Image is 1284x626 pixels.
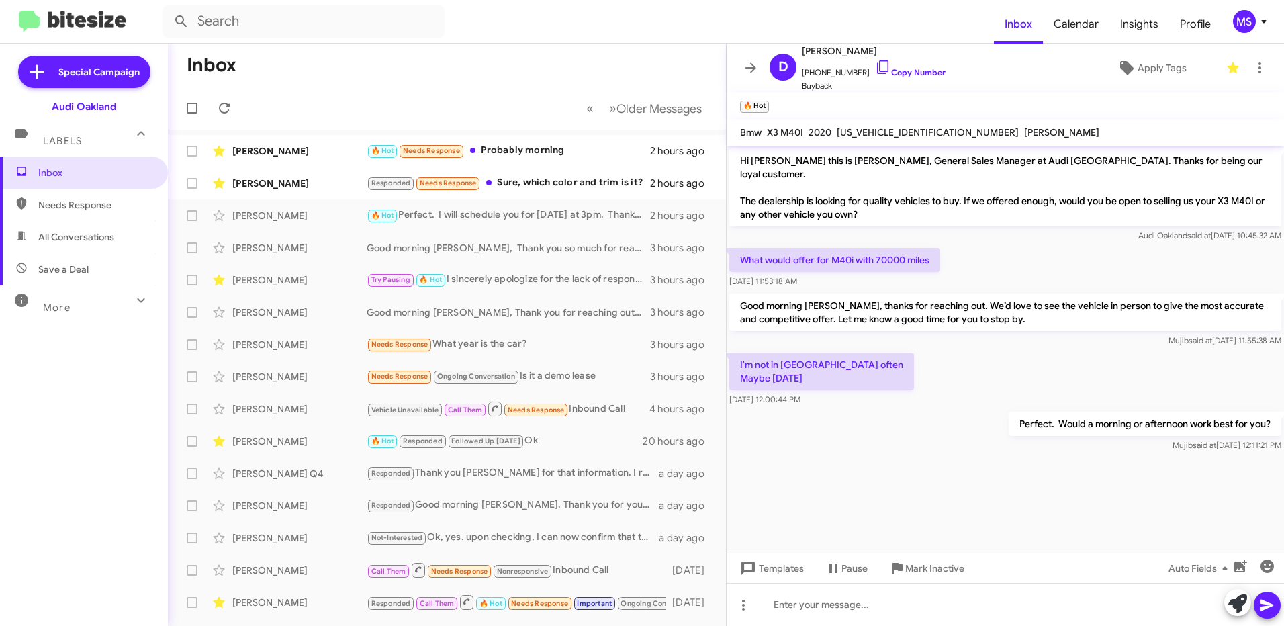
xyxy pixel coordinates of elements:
span: More [43,302,71,314]
div: a day ago [659,499,715,512]
span: Needs Response [431,567,488,576]
div: Ok [367,433,643,449]
div: 3 hours ago [650,306,715,319]
div: [PERSON_NAME] [232,209,367,222]
span: D [778,56,788,78]
div: 3 hours ago [650,241,715,255]
span: Needs Response [508,406,565,414]
button: Previous [578,95,602,122]
span: X3 M40I [767,126,803,138]
div: I sincerely apologize for the lack of response. I’ve asked my Brand Specialist, [PERSON_NAME], to... [367,272,650,287]
span: said at [1193,440,1216,450]
div: Sure, which color and trim is it? [367,175,650,191]
a: Special Campaign [18,56,150,88]
nav: Page navigation example [579,95,710,122]
div: [PERSON_NAME] Q4 [232,467,367,480]
div: [PERSON_NAME] [232,273,367,287]
div: Probably morning [367,143,650,159]
span: 🔥 Hot [479,599,502,608]
span: Inbox [38,166,152,179]
div: Inbound Call [367,400,649,417]
span: « [586,100,594,117]
span: Apply Tags [1138,56,1187,80]
span: [PHONE_NUMBER] [802,59,946,79]
div: [PERSON_NAME] [232,596,367,609]
div: [DATE] [666,596,715,609]
span: 🔥 Hot [371,437,394,445]
span: [DATE] 11:53:18 AM [729,276,797,286]
div: Good morning [PERSON_NAME]. Thank you for your question. We would like you to bring your vehicle ... [367,498,659,513]
button: Next [601,95,710,122]
div: Thank you [PERSON_NAME] for that information. I really appreciate it. Let me know if there is any... [367,465,659,481]
span: Try Pausing [371,275,410,284]
a: Inbox [994,5,1043,44]
p: What would offer for M40i with 70000 miles [729,248,940,272]
span: Mujib [DATE] 12:11:21 PM [1173,440,1281,450]
span: Special Campaign [58,65,140,79]
button: MS [1222,10,1269,33]
span: Needs Response [371,340,428,349]
a: Calendar [1043,5,1109,44]
span: Ongoing Conversation [621,599,698,608]
button: Templates [727,556,815,580]
span: Bmw [740,126,762,138]
span: 🔥 Hot [371,146,394,155]
div: a day ago [659,467,715,480]
div: Good morning [PERSON_NAME], Thank you for reaching out. No we have not received the pictures or m... [367,306,650,319]
div: Is it a demo lease [367,369,650,384]
span: Needs Response [420,179,477,187]
span: Call Them [448,406,483,414]
span: Needs Response [371,372,428,381]
span: Needs Response [38,198,152,212]
span: Responded [371,469,411,478]
span: said at [1187,230,1211,240]
span: [US_VEHICLE_IDENTIFICATION_NUMBER] [837,126,1019,138]
div: 4 hours ago [649,402,715,416]
div: 2 hours ago [650,144,715,158]
div: [PERSON_NAME] [232,177,367,190]
span: Templates [737,556,804,580]
span: Ongoing Conversation [437,372,515,381]
span: Responded [371,501,411,510]
span: Nonresponsive [497,567,549,576]
span: Save a Deal [38,263,89,276]
small: 🔥 Hot [740,101,769,113]
div: The vehicle has 20,000 miles and is in good condition. There is one little door ding. Could you g... [367,594,666,611]
div: [PERSON_NAME] [232,306,367,319]
div: 3 hours ago [650,370,715,384]
span: Call Them [420,599,455,608]
div: [PERSON_NAME] [232,564,367,577]
span: Responded [371,599,411,608]
div: Audi Oakland [52,100,116,114]
span: Mark Inactive [905,556,964,580]
p: Good morning [PERSON_NAME], thanks for reaching out. We’d love to see the vehicle in person to gi... [729,294,1281,331]
span: Not-Interested [371,533,423,542]
span: Pause [841,556,868,580]
span: 2020 [809,126,831,138]
p: Perfect. Would a morning or afternoon work best for you? [1009,412,1281,436]
p: I'm not in [GEOGRAPHIC_DATA] often Maybe [DATE] [729,353,914,390]
span: 🔥 Hot [371,211,394,220]
span: Mujib [DATE] 11:55:38 AM [1168,335,1281,345]
span: » [609,100,616,117]
a: Profile [1169,5,1222,44]
div: [DATE] [666,564,715,577]
p: Hi [PERSON_NAME] this is [PERSON_NAME], General Sales Manager at Audi [GEOGRAPHIC_DATA]. Thanks f... [729,148,1281,226]
div: MS [1233,10,1256,33]
div: [PERSON_NAME] [232,338,367,351]
span: 🔥 Hot [419,275,442,284]
div: Ok, yes. upon checking, I can now confirm that the vehicle of your interest is sold to another cu... [367,530,659,545]
div: [PERSON_NAME] [232,531,367,545]
span: Audi Oakland [DATE] 10:45:32 AM [1138,230,1281,240]
div: 20 hours ago [643,435,715,448]
div: a day ago [659,531,715,545]
span: Responded [403,437,443,445]
div: Inbound Call [367,562,666,578]
div: [PERSON_NAME] [232,370,367,384]
div: [PERSON_NAME] [232,499,367,512]
div: [PERSON_NAME] [232,241,367,255]
span: Buyback [802,79,946,93]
